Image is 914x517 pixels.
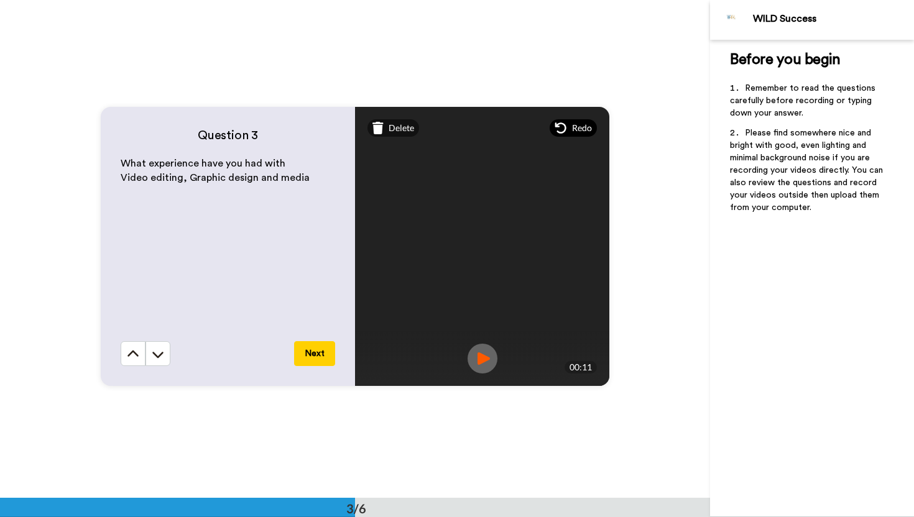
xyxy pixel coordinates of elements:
[572,122,592,134] span: Redo
[730,52,840,67] span: Before you begin
[550,119,597,137] div: Redo
[730,84,878,117] span: Remember to read the questions carefully before recording or typing down your answer.
[565,361,597,373] div: 00:11
[121,127,335,144] h4: Question 3
[753,13,913,25] div: WILD Success
[468,344,497,373] img: ic_record_play.svg
[730,129,885,212] span: Please find somewhere nice and bright with good, even lighting and minimal background noise if yo...
[717,5,747,35] img: Profile Image
[294,341,335,366] button: Next
[121,173,310,183] span: Video editing, Graphic design and media
[326,500,386,517] div: 3/6
[389,122,414,134] span: Delete
[367,119,419,137] div: Delete
[121,158,285,168] span: What experience have you had with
